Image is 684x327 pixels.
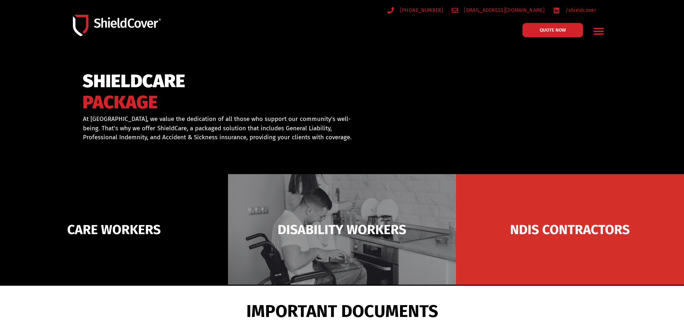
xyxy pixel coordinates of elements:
[83,74,185,89] span: SHIELDCARE
[462,6,544,15] span: [EMAIL_ADDRESS][DOMAIN_NAME]
[398,6,443,15] span: [PHONE_NUMBER]
[522,23,583,37] a: QUOTE NOW
[387,6,443,15] a: [PHONE_NUMBER]
[452,6,545,15] a: [EMAIL_ADDRESS][DOMAIN_NAME]
[564,6,596,15] span: /shieldcover
[590,23,607,39] div: Menu Toggle
[73,15,161,36] img: Shield-Cover-Underwriting-Australia-logo-full
[553,6,596,15] a: /shieldcover
[246,304,438,318] span: IMPORTANT DOCUMENTS
[540,28,566,32] span: QUOTE NOW
[83,115,354,142] p: At [GEOGRAPHIC_DATA], we value the dedication of all those who support our community’s well-being...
